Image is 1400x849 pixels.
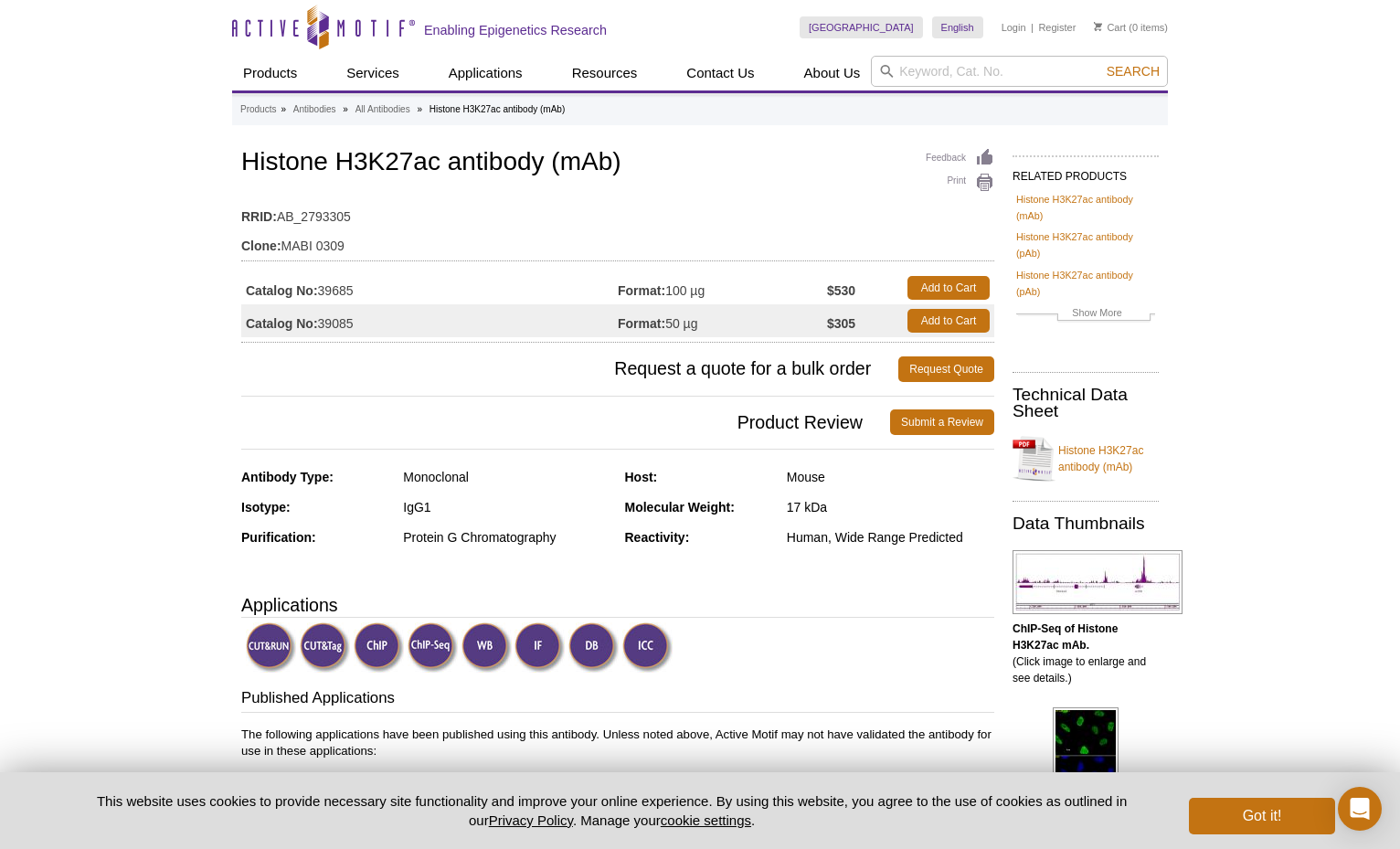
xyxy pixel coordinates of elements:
h1: Histone H3K27ac antibody (mAb) [241,148,994,179]
li: » [417,104,422,114]
strong: Format: [618,315,665,332]
a: Add to Cart [907,276,990,300]
img: Histone H3K27ac antibody (mAb) tested by ChIP-Seq. [1013,550,1183,614]
a: Cart [1094,21,1126,34]
div: Human, Wide Range Predicted [787,529,994,546]
strong: Molecular Weight: [625,500,735,515]
td: 100 µg [618,271,827,304]
a: About Us [793,56,872,90]
td: MABI 0309 [241,227,994,256]
p: This website uses cookies to provide necessary site functionality and improve your online experie... [65,791,1159,830]
a: Histone H3K27ac antibody (mAb) [1016,191,1155,224]
h3: Published Applications [241,687,994,713]
strong: Catalog No: [246,315,318,332]
a: Print [926,173,994,193]
input: Keyword, Cat. No. [871,56,1168,87]
div: Mouse [787,469,994,485]
strong: Reactivity: [625,530,690,545]
a: [GEOGRAPHIC_DATA] [800,16,923,38]
div: 17 kDa [787,499,994,515]
a: Products [240,101,276,118]
img: ChIP-Seq Validated [408,622,458,673]
a: Products [232,56,308,90]
p: (Click image to enlarge and see details.) [1013,621,1159,686]
img: CUT&RUN Validated [246,622,296,673]
strong: Clone: [241,238,281,254]
span: Product Review [241,409,890,435]
span: Search [1107,64,1160,79]
li: | [1031,16,1034,38]
a: Privacy Policy [489,812,573,828]
a: Request Quote [898,356,994,382]
strong: $305 [827,315,855,332]
a: English [932,16,983,38]
a: Histone H3K27ac antibody (pAb) [1016,267,1155,300]
strong: Isotype: [241,500,291,515]
div: Monoclonal [403,469,610,485]
a: Submit a Review [890,409,994,435]
td: 39085 [241,304,618,337]
a: Resources [561,56,649,90]
h2: Enabling Epigenetics Research [424,22,607,38]
strong: Host: [625,470,658,484]
strong: Format: [618,282,665,299]
button: Search [1101,63,1165,80]
td: 50 µg [618,304,827,337]
img: Western Blot Validated [461,622,512,673]
li: (0 items) [1094,16,1168,38]
img: Immunocytochemistry Validated [622,622,673,673]
div: Open Intercom Messenger [1338,787,1382,831]
img: ChIP Validated [354,622,404,673]
h3: Applications [241,591,994,619]
a: Applications [438,56,534,90]
a: Antibodies [293,101,336,118]
strong: $530 [827,282,855,299]
img: Dot Blot Validated [568,622,619,673]
a: Histone H3K27ac antibody (pAb) [1016,228,1155,261]
li: » [281,104,286,114]
h2: Technical Data Sheet [1013,387,1159,419]
div: IgG1 [403,499,610,515]
a: Services [335,56,410,90]
strong: RRID: [241,208,277,225]
h2: Data Thumbnails [1013,515,1159,532]
div: Protein G Chromatography [403,529,610,546]
span: Request a quote for a bulk order [241,356,898,382]
a: Contact Us [675,56,765,90]
a: Login [1002,21,1026,34]
img: Your Cart [1094,22,1102,31]
td: 39685 [241,271,618,304]
button: Got it! [1189,798,1335,834]
strong: Antibody Type: [241,470,334,484]
td: AB_2793305 [241,197,994,227]
li: » [343,104,348,114]
strong: Catalog No: [246,282,318,299]
li: Histone H3K27ac antibody (mAb) [430,104,565,114]
b: ChIP-Seq of Histone H3K27ac mAb. [1013,622,1118,652]
a: All Antibodies [355,101,410,118]
a: Add to Cart [907,309,990,333]
button: cookie settings [661,812,751,828]
h2: RELATED PRODUCTS [1013,155,1159,188]
img: Immunofluorescence Validated [514,622,565,673]
a: Histone H3K27ac antibody (mAb) [1013,431,1159,486]
a: Feedback [926,148,994,168]
img: CUT&Tag Validated [300,622,350,673]
strong: Purification: [241,530,316,545]
a: Register [1038,21,1076,34]
a: Show More [1016,304,1155,325]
